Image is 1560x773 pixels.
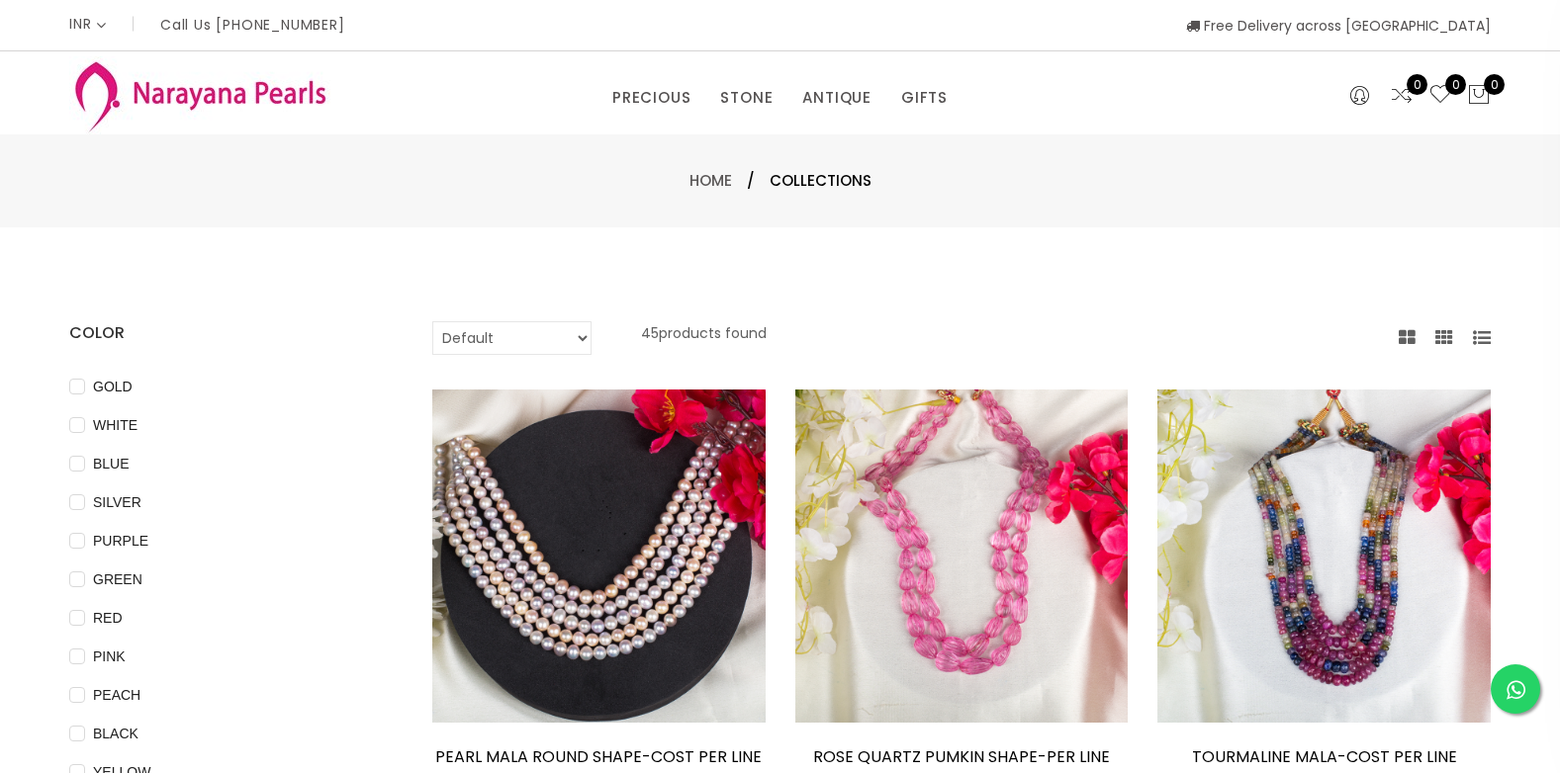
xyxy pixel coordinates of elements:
[1428,83,1452,109] a: 0
[802,83,872,113] a: ANTIQUE
[85,453,138,474] span: BLUE
[435,745,762,768] a: PEARL MALA ROUND SHAPE-COST PER LINE
[1407,74,1427,95] span: 0
[85,568,150,590] span: GREEN
[1192,745,1457,768] a: TOURMALINE MALA-COST PER LINE
[612,83,690,113] a: PRECIOUS
[85,491,149,513] span: SILVER
[770,169,872,193] span: Collections
[720,83,773,113] a: STONE
[69,321,373,345] h4: COLOR
[85,645,134,667] span: PINK
[747,169,755,193] span: /
[85,414,145,436] span: WHITE
[85,684,148,706] span: PEACH
[85,530,156,552] span: PURPLE
[85,376,140,397] span: GOLD
[160,18,345,32] p: Call Us [PHONE_NUMBER]
[85,607,131,629] span: RED
[1484,74,1505,95] span: 0
[1186,16,1491,36] span: Free Delivery across [GEOGRAPHIC_DATA]
[85,723,146,744] span: BLACK
[1445,74,1466,95] span: 0
[641,321,767,355] p: 45 products found
[689,170,732,191] a: Home
[1467,83,1491,109] button: 0
[901,83,948,113] a: GIFTS
[1390,83,1414,109] a: 0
